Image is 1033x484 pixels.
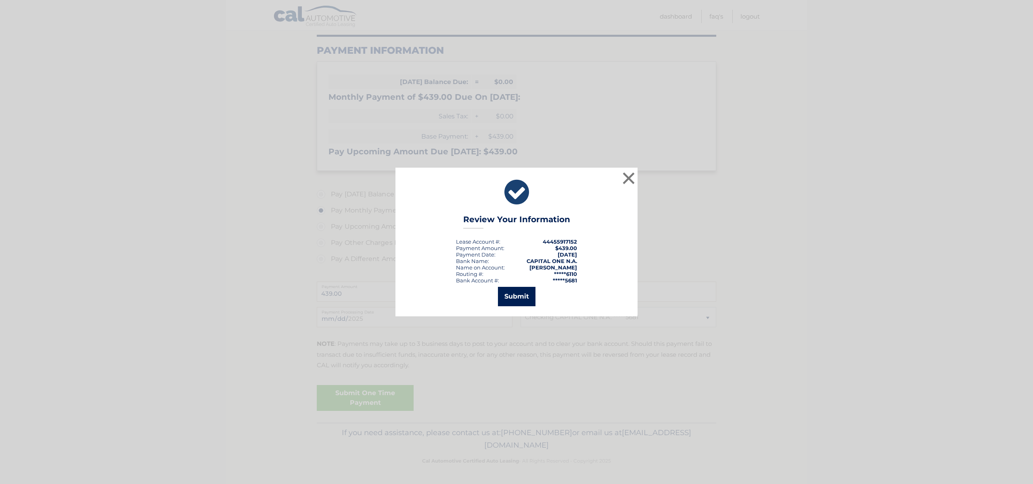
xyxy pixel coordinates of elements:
span: $439.00 [555,245,577,251]
span: [DATE] [558,251,577,258]
h3: Review Your Information [463,215,570,229]
button: Submit [498,287,535,306]
div: Bank Name: [456,258,489,264]
span: Payment Date [456,251,494,258]
div: Name on Account: [456,264,505,271]
div: Routing #: [456,271,483,277]
strong: CAPITAL ONE N.A. [527,258,577,264]
strong: [PERSON_NAME] [529,264,577,271]
button: × [621,170,637,186]
div: Bank Account #: [456,277,499,284]
div: Payment Amount: [456,245,504,251]
div: : [456,251,496,258]
strong: 44455917152 [543,238,577,245]
div: Lease Account #: [456,238,500,245]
